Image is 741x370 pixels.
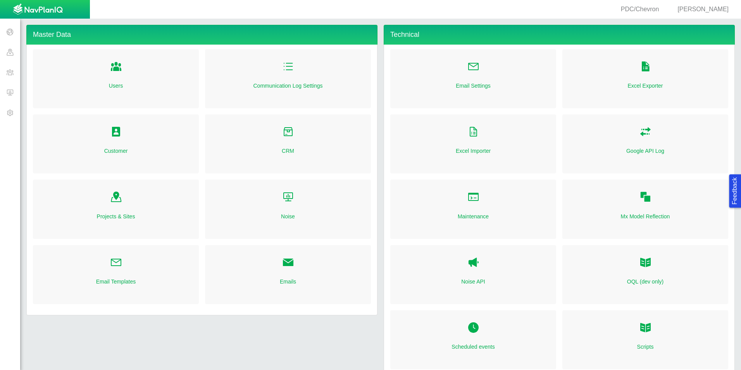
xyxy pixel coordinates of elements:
a: Folder Open Icon [467,59,479,76]
a: Folder Open Icon [639,124,651,141]
div: [PERSON_NAME] [668,5,732,14]
div: Folder Open Icon Scripts [562,310,728,369]
a: Noise API [467,254,479,271]
div: Folder Open Icon Noise [205,180,371,239]
h4: Technical [384,25,735,45]
a: OQL (dev only) [627,278,663,285]
a: Folder Open Icon [110,254,122,271]
div: Folder Open Icon Users [33,49,199,108]
div: Folder Open Icon Google API Log [562,114,728,173]
div: Folder Open Icon Email Templates [33,245,199,304]
div: Folder Open Icon Excel Exporter [562,49,728,108]
button: Feedback [729,174,741,207]
a: Folder Open Icon [110,189,122,206]
div: Folder Open Icon Maintenance [390,180,556,239]
a: Folder Open Icon [467,320,479,337]
span: [PERSON_NAME] [677,6,729,12]
div: Folder Open Icon Communication Log Settings [205,49,371,108]
a: Folder Open Icon [639,189,651,206]
a: Folder Open Icon [467,124,479,141]
div: Noise API Noise API [390,245,556,304]
div: Folder Open Icon Mx Model Reflection [562,180,728,239]
a: Emails [280,278,296,285]
a: Mx Model Reflection [621,213,670,220]
img: UrbanGroupSolutionsTheme$USG_Images$logo.png [13,3,63,16]
a: Users [109,82,123,90]
a: Maintenance [458,213,489,220]
div: Folder Open Icon Customer [33,114,199,173]
a: Communication Log Settings [253,82,323,90]
div: Folder Open Icon Emails [205,245,371,304]
a: CRM [282,147,294,155]
a: Folder Open Icon [282,124,294,141]
span: PDC/Chevron [621,6,659,12]
a: Folder Open Icon [282,59,294,76]
div: Folder Open Icon Email Settings [390,49,556,108]
a: Scripts [637,343,654,351]
a: Customer [104,147,128,155]
div: Folder Open Icon CRM [205,114,371,173]
div: Folder Open Icon Projects & Sites [33,180,199,239]
h4: Master Data [26,25,377,45]
div: Folder Open Icon Excel Importer [390,114,556,173]
a: Folder Open Icon [282,189,294,206]
div: OQL OQL (dev only) [562,245,728,304]
a: Folder Open Icon [639,59,651,76]
a: Noise [281,213,295,220]
a: Folder Open Icon [282,254,294,271]
a: Google API Log [626,147,664,155]
a: Folder Open Icon [110,59,122,76]
a: Excel Exporter [627,82,663,90]
a: Projects & Sites [97,213,135,220]
a: Excel Importer [456,147,491,155]
a: Noise API [461,278,485,285]
a: Email Settings [456,82,490,90]
div: Folder Open Icon Scheduled events [390,310,556,369]
a: Folder Open Icon [467,189,479,206]
a: Email Templates [96,278,136,285]
a: OQL [639,254,651,271]
a: Scheduled events [451,343,495,351]
a: Folder Open Icon [110,124,122,141]
a: Folder Open Icon [639,320,651,337]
